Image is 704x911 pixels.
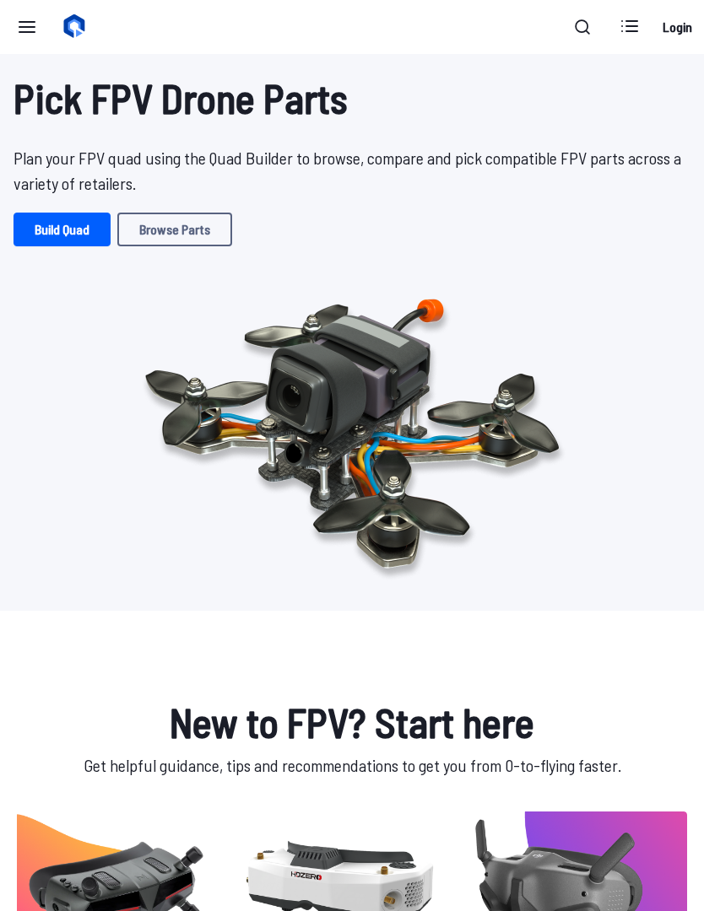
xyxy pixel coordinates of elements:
p: Plan your FPV quad using the Quad Builder to browse, compare and pick compatible FPV parts across... [14,145,690,196]
h1: New to FPV? Start here [14,692,690,752]
a: Build Quad [14,213,111,246]
h1: Pick FPV Drone Parts [14,67,690,128]
a: Browse Parts [117,213,232,246]
p: Get helpful guidance, tips and recommendations to get you from 0-to-flying faster. [14,752,690,778]
a: Login [657,10,697,44]
img: Quadcopter [109,260,595,597]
